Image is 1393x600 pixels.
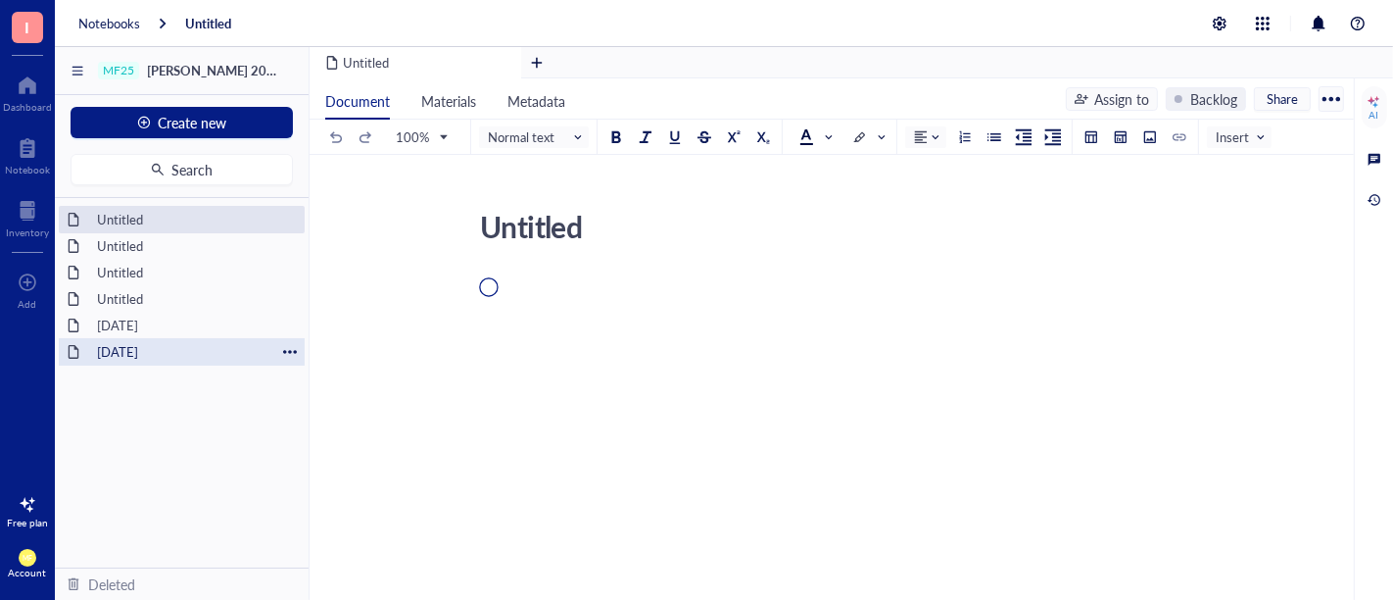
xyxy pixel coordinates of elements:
div: Notebook [5,164,50,175]
button: Share [1254,87,1311,111]
div: Untitled [88,206,297,233]
div: MF25 [103,64,134,77]
div: Untitled [88,285,297,313]
span: [PERSON_NAME] 2025 [147,61,282,79]
div: Assign to [1094,88,1149,110]
div: Account [9,567,47,578]
div: Untitled [88,259,297,286]
button: Search [71,154,293,185]
a: Inventory [6,195,49,238]
span: Search [172,162,214,177]
div: AI [1369,109,1379,121]
span: Metadata [507,91,565,111]
div: Backlog [1190,88,1237,110]
button: Create new [71,107,293,138]
div: Dashboard [3,101,52,113]
span: 100% [396,128,447,146]
div: Free plan [7,517,48,528]
a: Notebooks [78,15,140,32]
span: Create new [159,115,227,130]
a: Notebook [5,132,50,175]
span: Document [325,91,390,111]
div: [DATE] [88,312,297,339]
div: Inventory [6,226,49,238]
span: Normal text [488,128,584,146]
a: Untitled [185,15,231,32]
a: Dashboard [3,70,52,113]
div: Untitled [88,232,297,260]
span: MF [23,554,32,562]
div: Add [19,298,37,310]
span: Insert [1216,128,1267,146]
div: [DATE] [88,338,275,366]
span: Materials [421,91,476,111]
span: I [25,15,30,39]
span: Share [1267,90,1298,108]
div: Deleted [88,574,135,595]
